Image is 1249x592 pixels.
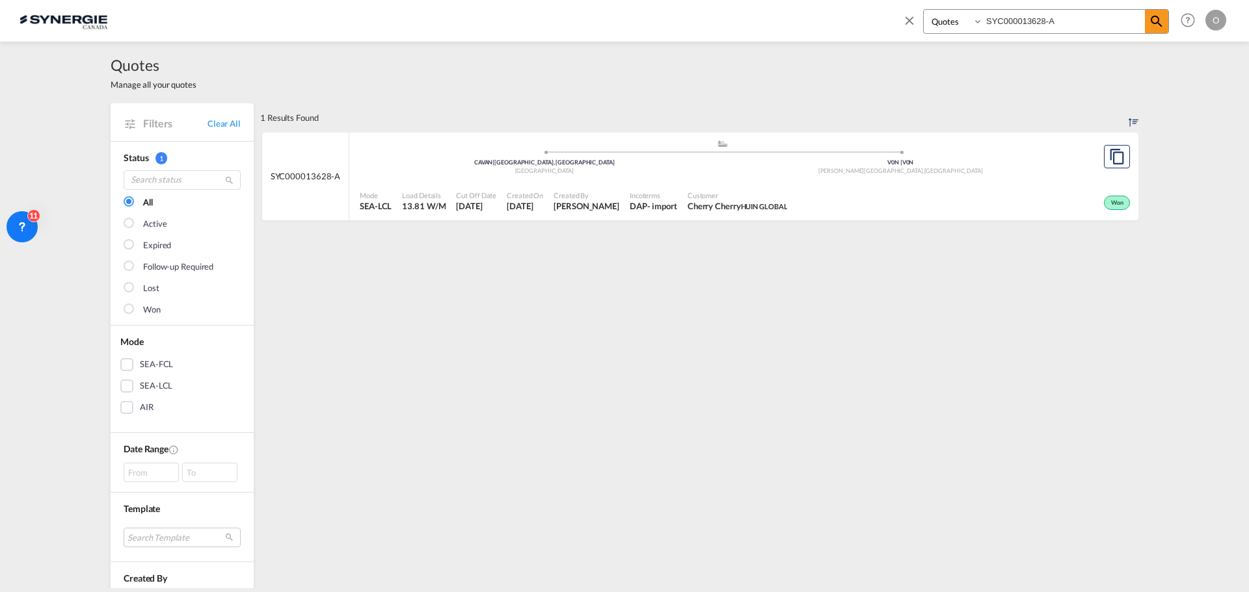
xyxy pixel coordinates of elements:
[902,159,914,166] span: V0N
[688,190,788,200] span: Customer
[630,200,647,212] div: DAP
[1129,103,1138,132] div: Sort by: Created On
[360,200,392,212] span: SEA-LCL
[456,190,496,200] span: Cut Off Date
[1104,145,1130,168] button: Copy Quote
[360,190,392,200] span: Mode
[630,190,677,200] span: Incoterms
[271,170,341,182] span: SYC000013628-A
[902,9,923,40] span: icon-close
[923,167,924,174] span: ,
[554,190,619,200] span: Created By
[402,201,446,211] span: 13.81 W/M
[120,336,144,347] span: Mode
[262,133,1138,221] div: SYC000013628-A assets/icons/custom/ship-fill.svgassets/icons/custom/roll-o-plane.svgOriginVancouv...
[1109,149,1125,164] md-icon: assets/icons/custom/copyQuote.svg
[224,175,234,185] md-icon: icon-magnify
[124,152,148,163] span: Status
[1145,10,1168,33] span: icon-magnify
[140,401,154,414] div: AIR
[630,200,677,212] div: DAP import
[140,358,173,371] div: SEA-FCL
[208,118,241,129] a: Clear All
[1111,199,1127,208] span: Won
[124,463,241,482] span: From To
[182,463,237,482] div: To
[741,202,788,211] span: HUIN GLOBAL
[900,159,902,166] span: |
[143,239,171,252] div: Expired
[143,261,213,274] div: Follow-up Required
[168,444,179,455] md-icon: Created On
[983,10,1145,32] input: Enter Quotation Number
[902,13,917,27] md-icon: icon-close
[155,152,167,164] span: 1
[715,140,731,147] md-icon: assets/icons/custom/ship-fill.svg
[1149,14,1164,29] md-icon: icon-magnify
[554,200,619,212] span: Pablo Gomez Saldarriaga
[507,200,543,212] span: 29 Jul 2025
[492,159,494,166] span: |
[1177,9,1199,31] span: Help
[120,401,244,414] md-checkbox: AIR
[515,167,574,174] span: [GEOGRAPHIC_DATA]
[1177,9,1205,32] div: Help
[1205,10,1226,31] div: O
[143,282,159,295] div: Lost
[124,151,241,164] div: Status 1
[143,116,208,131] span: Filters
[124,503,160,514] span: Template
[143,196,153,209] div: All
[143,303,161,316] div: Won
[456,200,496,212] span: 29 Jul 2025
[647,200,677,212] div: - import
[818,167,924,174] span: [PERSON_NAME][GEOGRAPHIC_DATA]
[924,167,983,174] span: [GEOGRAPHIC_DATA]
[140,380,172,393] div: SEA-LCL
[124,463,179,482] div: From
[120,358,244,371] md-checkbox: SEA-FCL
[120,380,244,393] md-checkbox: SEA-LCL
[474,159,615,166] span: CAVAN [GEOGRAPHIC_DATA], [GEOGRAPHIC_DATA]
[111,55,196,75] span: Quotes
[402,190,446,200] span: Load Details
[887,159,902,166] span: V0N
[143,218,167,231] div: Active
[124,573,167,584] span: Created By
[1104,196,1130,210] div: Won
[688,200,788,212] span: Cherry Cherry HUIN GLOBAL
[260,103,319,132] div: 1 Results Found
[124,170,241,190] input: Search status
[507,190,543,200] span: Created On
[111,79,196,90] span: Manage all your quotes
[20,6,107,35] img: 1f56c880d42311ef80fc7dca854c8e59.png
[124,443,168,454] span: Date Range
